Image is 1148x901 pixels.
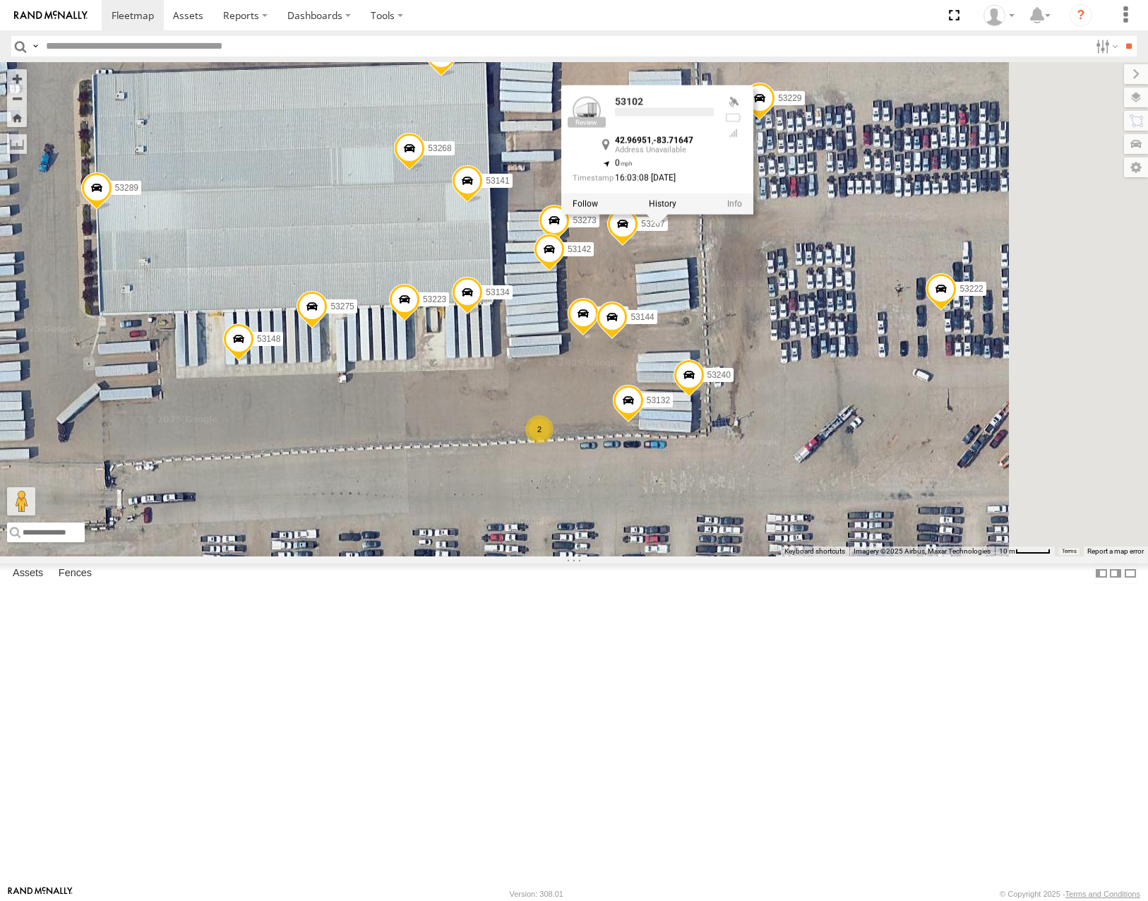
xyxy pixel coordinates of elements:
span: 53268 [428,143,451,153]
button: Keyboard shortcuts [784,547,845,556]
span: 53148 [257,334,280,344]
span: 10 m [999,547,1015,555]
img: rand-logo.svg [14,11,88,20]
div: © Copyright 2025 - [1000,890,1140,898]
span: 53141 [486,176,509,186]
span: 53289 [115,183,138,193]
span: 53267 [641,219,664,229]
button: Zoom in [7,69,27,88]
span: 53222 [959,284,983,294]
div: Version: 308.01 [510,890,563,898]
div: Valid GPS Fix [725,97,742,108]
a: View Asset Details [727,198,742,208]
a: Terms (opens in new tab) [1062,548,1077,554]
button: Zoom out [7,88,27,108]
span: 53142 [568,244,591,254]
label: Search Filter Options [1090,36,1120,56]
div: Date/time of location update [573,173,714,184]
label: Dock Summary Table to the Left [1094,563,1108,584]
div: Miky Transport [979,5,1020,26]
strong: 42.96951 [615,136,652,145]
span: 53223 [423,294,446,304]
label: Realtime tracking of Asset [573,198,598,208]
span: Imagery ©2025 Airbus, Maxar Technologies [854,547,991,555]
label: Measure [7,134,27,154]
span: 0 [615,157,633,167]
div: 2 [525,415,554,443]
label: Search Query [30,36,41,56]
label: Fences [52,564,99,584]
label: Hide Summary Table [1123,563,1137,584]
label: View Asset History [649,198,676,208]
span: 53240 [707,370,731,380]
a: View Asset Details [573,97,601,125]
div: Last Event GSM Signal Strength [725,127,742,138]
label: Map Settings [1124,157,1148,177]
span: 53132 [647,395,670,405]
button: Drag Pegman onto the map to open Street View [7,487,35,515]
label: Assets [6,564,50,584]
strong: -83.71647 [653,136,693,145]
a: 53102 [615,96,643,107]
span: 53229 [778,93,801,103]
span: 53144 [630,312,654,322]
button: Map Scale: 10 m per 46 pixels [995,547,1055,556]
i: ? [1070,4,1092,27]
div: , [615,136,714,154]
span: 53275 [330,302,354,311]
span: 53273 [573,215,596,225]
button: Zoom Home [7,108,27,127]
a: Terms and Conditions [1065,890,1140,898]
span: 53134 [486,287,509,297]
a: Visit our Website [8,887,73,901]
label: Dock Summary Table to the Right [1108,563,1123,584]
a: Report a map error [1087,547,1144,555]
div: No battery health information received from this device. [725,112,742,124]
